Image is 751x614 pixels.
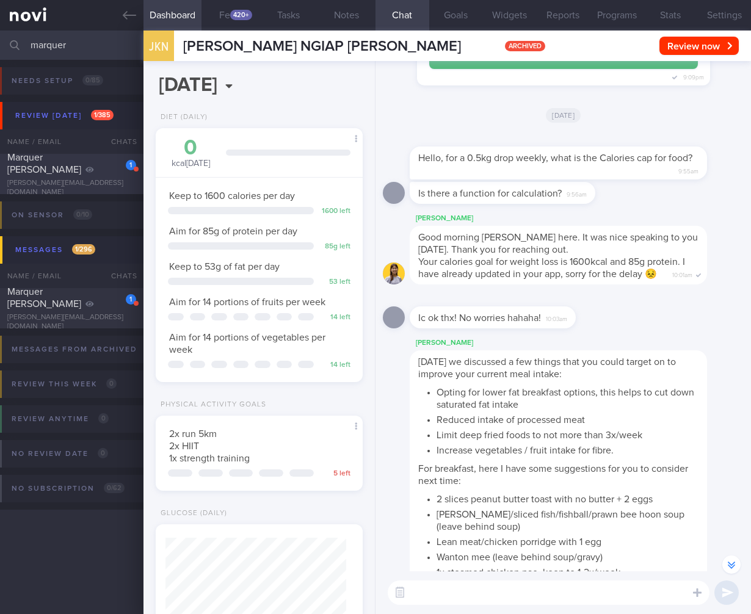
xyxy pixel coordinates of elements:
span: [DATE] [546,108,581,123]
div: 85 g left [320,242,350,251]
span: 0 [106,378,117,389]
span: Aim for 14 portions of fruits per week [169,297,325,307]
button: Review now [659,37,739,55]
span: [DATE] we discussed a few things that you could target on to improve your current meal intake: [418,357,676,379]
div: JKN [140,23,177,70]
span: [PERSON_NAME] NGIAP [PERSON_NAME] [183,39,461,54]
div: 420+ [230,10,252,20]
span: Keep to 1600 calories per day [169,191,295,201]
li: Lean meat/chicken porridge with 1 egg [437,533,698,548]
div: 0 [168,137,214,159]
div: Needs setup [9,73,106,89]
div: Review [DATE] [12,107,117,124]
span: 1 / 296 [72,244,95,255]
div: Messages from Archived [9,341,166,358]
div: 1600 left [320,207,350,216]
li: Wanton mee (leave behind soup/gravy) [437,548,698,563]
span: Good morning [PERSON_NAME] here. It was nice speaking to you [DATE]. Thank you for reaching out. [418,233,698,255]
div: No subscription [9,480,128,497]
span: 0 [98,413,109,424]
li: [PERSON_NAME]/sliced fish/fishball/prawn bee hoon soup (leave behind soup) [437,505,698,533]
li: Reduced intake of processed meat [437,411,698,426]
li: Limit deep fried foods to not more than 3x/week [437,426,698,441]
span: 9:55am [678,164,698,176]
span: Marquer [PERSON_NAME] [7,287,81,309]
span: 10:03am [546,312,567,323]
span: 2x HIIT [169,441,199,451]
div: Chats [95,264,143,288]
span: 2x run 5km [169,429,217,439]
span: Aim for 85g of protein per day [169,226,297,236]
span: 0 / 10 [73,209,92,220]
span: Marquer [PERSON_NAME] [7,153,81,175]
div: 5 left [320,469,350,479]
span: For breakfast, here I have some suggestions for you to consider next time: [418,464,688,486]
span: Keep to 53g of fat per day [169,262,280,272]
div: kcal [DATE] [168,137,214,170]
span: Aim for 14 portions of vegetables per week [169,333,325,355]
li: 1x steamed chicken pao, keep to 1-2x/week [437,563,698,579]
div: Review anytime [9,411,112,427]
div: 14 left [320,361,350,370]
div: No review date [9,446,111,462]
div: Review this week [9,376,120,392]
div: Diet (Daily) [156,113,208,122]
div: 1 [126,160,136,170]
span: 9:09pm [683,72,704,83]
div: 53 left [320,278,350,287]
span: 0 / 62 [104,483,125,493]
span: 10:01am [672,268,692,280]
li: 2 slices peanut butter toast with no butter + 2 eggs [437,490,698,505]
div: 1 [126,294,136,305]
div: Glucose (Daily) [156,509,227,518]
div: [PERSON_NAME][EMAIL_ADDRESS][DOMAIN_NAME] [7,179,136,197]
div: 14 left [320,313,350,322]
span: Ic ok thx! No worries hahaha! [418,313,541,323]
span: Is there a function for calculation? [418,189,562,198]
div: On sensor [9,207,95,223]
li: Opting for lower fat breakfast options, this helps to cut down saturated fat intake [437,383,698,411]
span: 1x strength training [169,453,250,463]
div: Messages [12,242,98,258]
span: archived [505,41,545,51]
span: 0 [98,448,108,458]
span: Hello, for a 0.5kg drop weekly, what is the Calories cap for food? [418,153,692,163]
li: Increase vegetables / fruit intake for fibre. [437,441,698,457]
div: Physical Activity Goals [156,400,266,410]
span: 1 / 385 [91,110,114,120]
div: [PERSON_NAME] [410,336,744,350]
span: 9:56am [567,187,587,199]
div: Chats [95,129,143,154]
div: [PERSON_NAME] [410,211,744,226]
span: 0 / 85 [82,75,103,85]
span: Your calories goal for weight loss is 1600kcal and 85g protein. I have already updated in your ap... [418,257,685,279]
div: [PERSON_NAME][EMAIL_ADDRESS][DOMAIN_NAME] [7,313,136,331]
